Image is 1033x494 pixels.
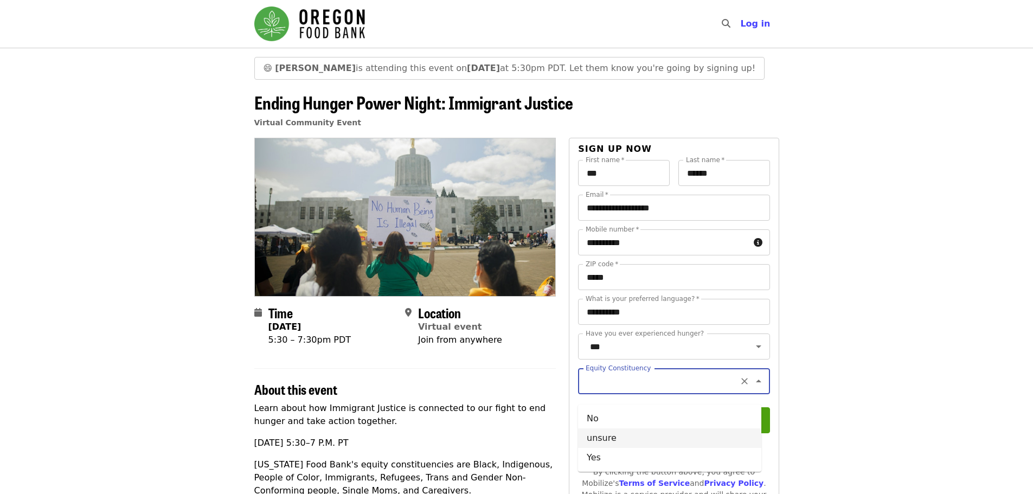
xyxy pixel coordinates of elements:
[586,226,639,233] label: Mobile number
[268,333,351,347] div: 5:30 – 7:30pm PDT
[268,322,301,332] strong: [DATE]
[254,7,365,41] img: Oregon Food Bank - Home
[578,409,761,428] li: No
[467,63,500,73] strong: [DATE]
[268,303,293,322] span: Time
[732,13,779,35] button: Log in
[254,307,262,318] i: calendar icon
[704,479,763,487] a: Privacy Policy
[754,238,762,248] i: circle-info icon
[678,160,770,186] input: Last name
[578,195,769,221] input: Email
[751,374,766,389] button: Close
[254,380,337,399] span: About this event
[619,479,690,487] a: Terms of Service
[418,335,502,345] span: Join from anywhere
[418,322,482,332] a: Virtual event
[751,339,766,354] button: Open
[255,138,556,296] img: Ending Hunger Power Night: Immigrant Justice organized by Oregon Food Bank
[740,18,770,29] span: Log in
[586,191,608,198] label: Email
[586,157,625,163] label: First name
[418,303,461,322] span: Location
[686,157,724,163] label: Last name
[254,89,573,115] span: Ending Hunger Power Night: Immigrant Justice
[578,229,749,255] input: Mobile number
[254,118,361,127] a: Virtual Community Event
[264,63,273,73] span: grinning face emoji
[586,330,704,337] label: Have you ever experienced hunger?
[586,296,700,302] label: What is your preferred language?
[254,402,556,428] p: Learn about how Immigrant Justice is connected to our fight to end hunger and take action together.
[578,144,652,154] span: Sign up now
[578,160,670,186] input: First name
[737,11,746,37] input: Search
[275,63,755,73] span: is attending this event on at 5:30pm PDT. Let them know you're going by signing up!
[586,365,651,371] label: Equity Constituency
[275,63,356,73] strong: [PERSON_NAME]
[737,374,752,389] button: Clear
[586,261,618,267] label: ZIP code
[578,428,761,448] li: unsure
[578,448,761,467] li: Yes
[254,437,556,450] p: [DATE] 5:30–7 P.M. PT
[405,307,412,318] i: map-marker-alt icon
[722,18,730,29] i: search icon
[578,299,769,325] input: What is your preferred language?
[578,264,769,290] input: ZIP code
